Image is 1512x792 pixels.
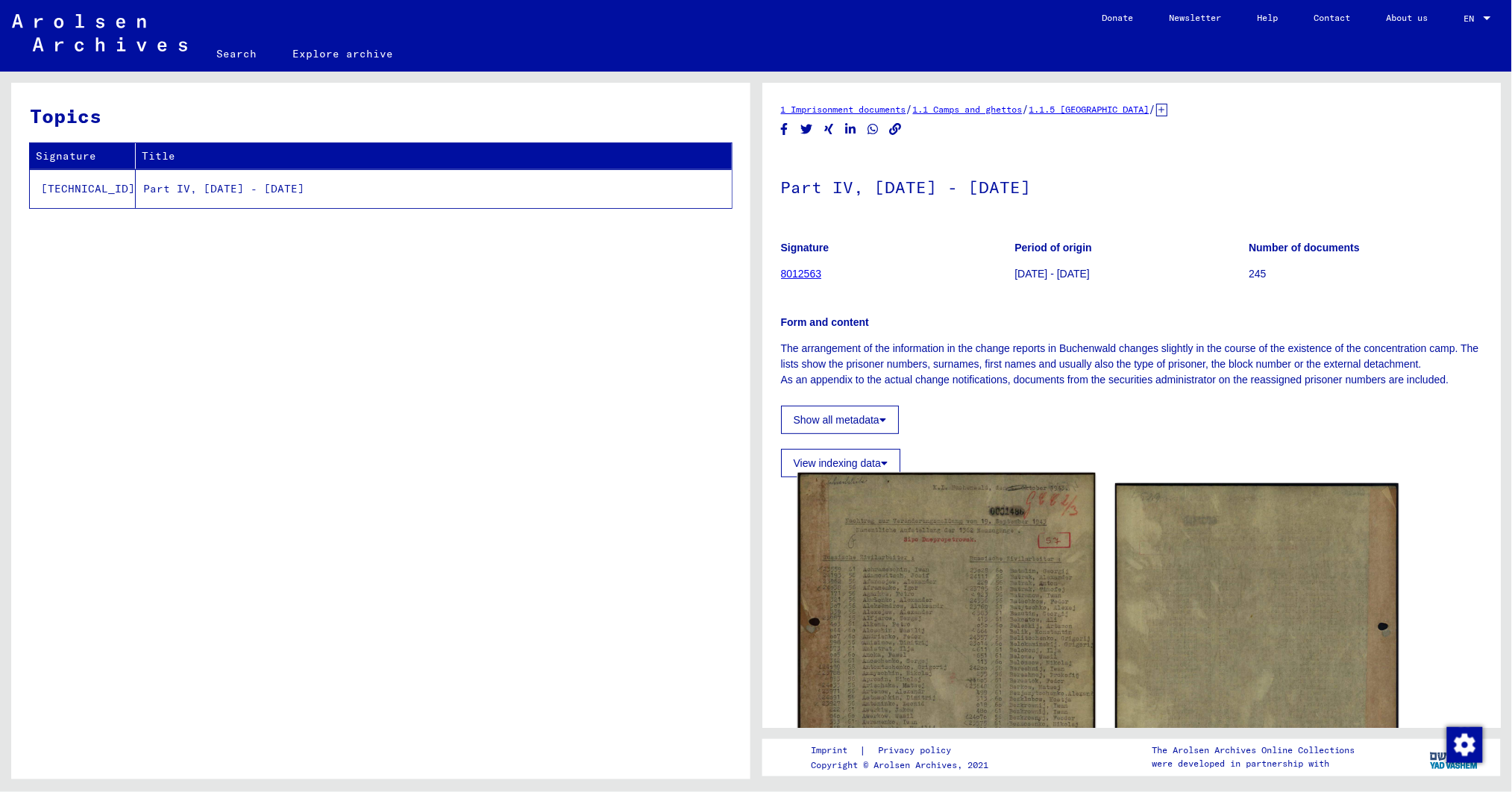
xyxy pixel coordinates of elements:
b: Signature [781,242,829,254]
font: Show all metadata [794,414,879,426]
button: Share on Xing [821,120,837,139]
h1: Part IV, [DATE] - [DATE] [781,153,1483,219]
div: Change consent [1446,726,1482,762]
p: [DATE] - [DATE] [1014,266,1248,282]
a: 1.1 Camps and ghettos [913,104,1023,115]
img: Arolsen_neg.svg [12,14,187,51]
a: 1 Imprisonment documents [781,104,906,115]
a: 8012563 [781,268,822,280]
span: / [1149,102,1156,116]
button: Copy link [888,120,903,139]
button: Share on LinkedIn [843,120,859,139]
font: The arrangement of the information in the change reports in Buchenwald changes slightly in the co... [781,342,1479,386]
span: / [1023,102,1029,116]
font: | [860,743,867,758]
a: Imprint [812,743,860,758]
a: Explore archive [275,36,412,72]
button: Share on WhatsApp [865,120,881,139]
p: Copyright © Arolsen Archives, 2021 [812,758,989,772]
th: Title [136,143,732,169]
b: Period of origin [1014,242,1091,254]
span: / [906,102,913,116]
b: Form and content [781,316,869,328]
p: 245 [1249,266,1482,282]
th: Signature [30,143,136,169]
h3: Topics [30,101,731,131]
img: yv_logo.png [1427,738,1483,776]
td: [TECHNICAL_ID] [30,169,136,208]
a: 1.1.5 [GEOGRAPHIC_DATA] [1029,104,1149,115]
p: were developed in partnership with [1152,757,1355,770]
p: The Arolsen Archives Online Collections [1152,744,1355,757]
a: Privacy policy [867,743,970,758]
button: Show all metadata [781,406,899,434]
a: Search [199,36,275,72]
img: Change consent [1447,727,1483,763]
b: Number of documents [1249,242,1360,254]
button: View indexing data [781,449,900,477]
td: Part IV, [DATE] - [DATE] [136,169,732,208]
span: EN [1464,13,1481,24]
button: Share on Twitter [799,120,815,139]
button: Share on Facebook [777,120,792,139]
font: View indexing data [794,457,881,469]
